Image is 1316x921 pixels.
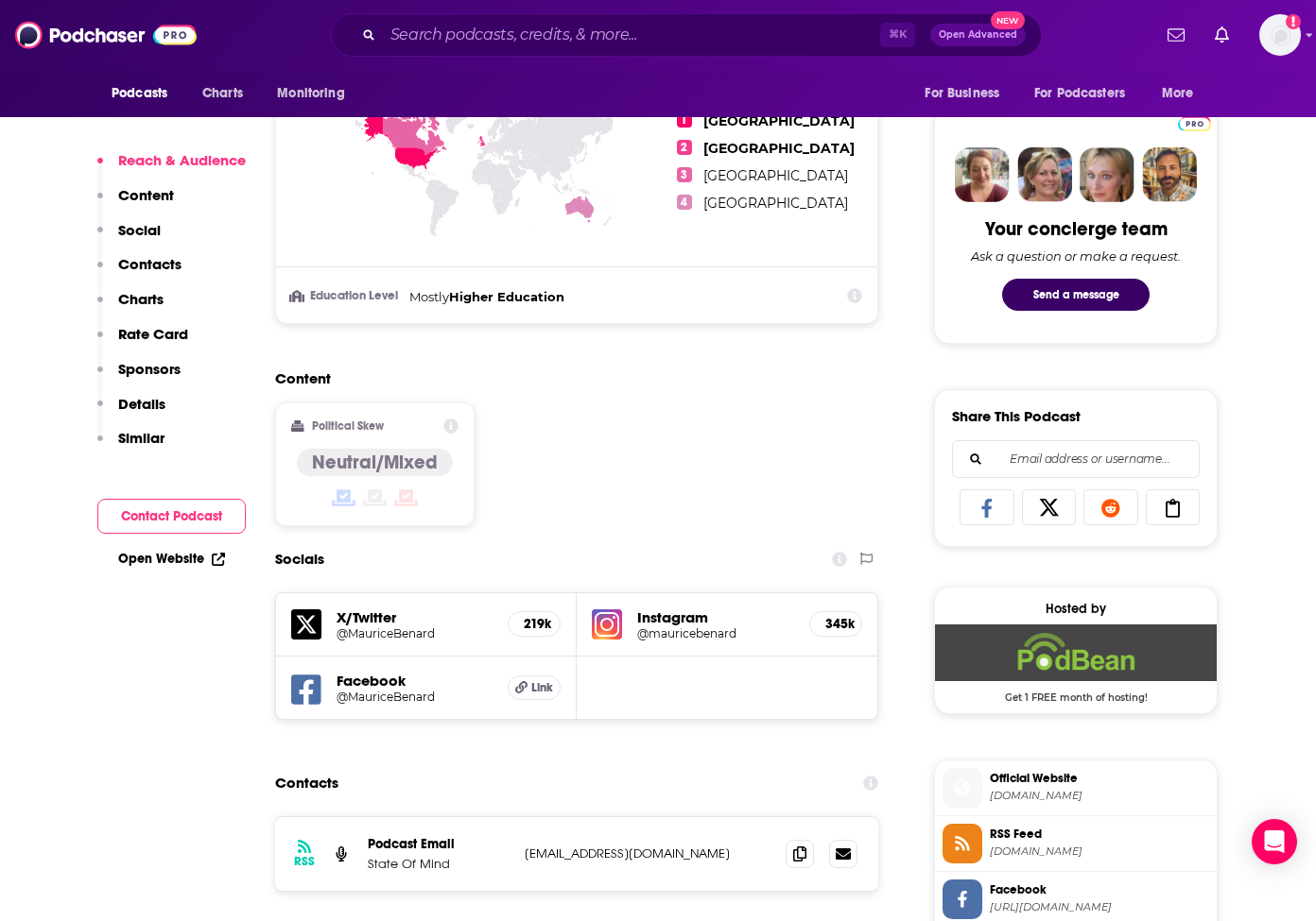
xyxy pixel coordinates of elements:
[1083,489,1138,525] a: Share on Reddit
[1022,76,1152,111] button: open menu
[525,845,771,861] p: [EMAIL_ADDRESS][DOMAIN_NAME]
[939,30,1017,40] span: Open Advanced
[911,76,1023,111] button: open menu
[935,624,1217,702] a: Podbean Deal: Get 1 FREE month of hosting!
[943,768,1209,808] a: Official Website[DOMAIN_NAME]
[952,407,1081,425] h3: Share This Podcast
[337,626,493,640] a: @MauriceBenard
[368,836,510,852] p: Podcast Email
[1160,19,1192,51] a: Show notifications dropdown
[637,608,794,626] h5: Instagram
[409,289,449,304] span: Mostly
[990,900,1209,914] span: https://www.facebook.com/MauriceBenard
[97,151,246,186] button: Reach & Audience
[990,789,1209,803] span: stateofmind-mauricebenard.podbean.com
[118,429,164,447] p: Similar
[97,255,182,290] button: Contacts
[1149,76,1218,111] button: open menu
[97,360,181,395] button: Sponsors
[991,11,1025,29] span: New
[1002,279,1150,311] button: Send a message
[118,186,174,204] p: Content
[277,80,344,107] span: Monitoring
[955,147,1010,202] img: Sydney Profile
[97,325,188,360] button: Rate Card
[190,76,254,111] a: Charts
[97,186,174,221] button: Content
[952,440,1200,478] div: Search followers
[1259,14,1301,56] span: Logged in as sarahhallprinc
[637,626,794,640] a: @mauricebenard
[291,290,402,302] h3: Education Level
[294,854,315,869] h3: RSS
[703,195,848,212] span: [GEOGRAPHIC_DATA]
[312,451,438,474] h4: Neutral/Mixed
[118,551,225,567] a: Open Website
[943,879,1209,919] a: Facebook[URL][DOMAIN_NAME]
[118,395,165,413] p: Details
[118,255,182,273] p: Contacts
[449,289,564,304] span: Higher Education
[1259,14,1301,56] button: Show profile menu
[943,824,1209,863] a: RSS Feed[DOMAIN_NAME]
[1178,113,1211,131] a: Pro website
[337,672,493,690] h5: Facebook
[97,290,164,325] button: Charts
[1017,147,1072,202] img: Barbara Profile
[312,419,384,433] h2: Political Skew
[880,23,915,47] span: ⌘ K
[1080,147,1134,202] img: Jules Profile
[677,140,692,155] span: 2
[118,151,246,169] p: Reach & Audience
[677,195,692,210] span: 4
[98,76,192,111] button: open menu
[264,76,369,111] button: open menu
[275,765,338,801] h2: Contacts
[383,20,880,50] input: Search podcasts, credits, & more...
[703,167,848,184] span: [GEOGRAPHIC_DATA]
[118,221,161,239] p: Social
[1162,80,1194,107] span: More
[15,17,197,53] img: Podchaser - Follow, Share and Rate Podcasts
[531,680,553,695] span: Link
[1207,19,1237,51] a: Show notifications dropdown
[1178,116,1211,131] img: Podchaser Pro
[1146,489,1201,525] a: Copy Link
[703,140,855,157] span: [GEOGRAPHIC_DATA]
[990,770,1209,787] span: Official Website
[990,826,1209,843] span: RSS Feed
[592,609,622,640] img: iconImage
[118,325,188,343] p: Rate Card
[368,856,510,872] p: State Of Mind
[97,221,161,256] button: Social
[97,395,165,430] button: Details
[118,290,164,308] p: Charts
[118,360,181,378] p: Sponsors
[985,217,1168,241] div: Your concierge team
[677,112,692,128] span: 1
[960,489,1014,525] a: Share on Facebook
[508,675,561,700] a: Link
[935,624,1217,681] img: Podbean Deal: Get 1 FREE month of hosting!
[935,601,1217,617] div: Hosted by
[1286,14,1301,29] svg: Add a profile image
[202,80,243,107] span: Charts
[97,499,246,534] button: Contact Podcast
[331,13,1042,57] div: Search podcasts, credits, & more...
[337,608,493,626] h5: X/Twitter
[990,844,1209,859] span: feed.podbean.com
[677,167,692,182] span: 3
[971,248,1181,264] div: Ask a question or make a request.
[337,690,493,704] a: @MauriceBenard
[1034,80,1125,107] span: For Podcasters
[703,112,855,129] span: [GEOGRAPHIC_DATA]
[930,24,1026,46] button: Open AdvancedNew
[1252,819,1297,864] div: Open Intercom Messenger
[524,616,545,632] h5: 219k
[935,681,1217,704] span: Get 1 FREE month of hosting!
[1142,147,1197,202] img: Jon Profile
